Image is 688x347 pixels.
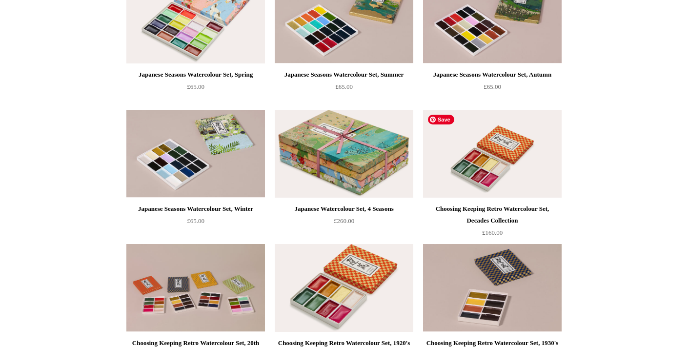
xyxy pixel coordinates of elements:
[126,244,265,332] a: Choosing Keeping Retro Watercolour Set, 20th Century Part I Choosing Keeping Retro Watercolour Se...
[423,244,562,332] a: Choosing Keeping Retro Watercolour Set, 1930's Choosing Keeping Retro Watercolour Set, 1930's
[423,203,562,243] a: Choosing Keeping Retro Watercolour Set, Decades Collection £160.00
[425,69,559,81] div: Japanese Seasons Watercolour Set, Autumn
[126,244,265,332] img: Choosing Keeping Retro Watercolour Set, 20th Century Part I
[484,83,501,90] span: £65.00
[187,83,204,90] span: £65.00
[275,244,413,332] img: Choosing Keeping Retro Watercolour Set, 1920's
[277,203,411,215] div: Japanese Watercolour Set, 4 Seasons
[126,203,265,243] a: Japanese Seasons Watercolour Set, Winter £65.00
[423,110,562,198] img: Choosing Keeping Retro Watercolour Set, Decades Collection
[126,69,265,109] a: Japanese Seasons Watercolour Set, Spring £65.00
[425,203,559,226] div: Choosing Keeping Retro Watercolour Set, Decades Collection
[275,110,413,198] img: Japanese Watercolour Set, 4 Seasons
[482,229,503,236] span: £160.00
[275,244,413,332] a: Choosing Keeping Retro Watercolour Set, 1920's Choosing Keeping Retro Watercolour Set, 1920's
[275,110,413,198] a: Japanese Watercolour Set, 4 Seasons Japanese Watercolour Set, 4 Seasons
[275,203,413,243] a: Japanese Watercolour Set, 4 Seasons £260.00
[423,69,562,109] a: Japanese Seasons Watercolour Set, Autumn £65.00
[277,69,411,81] div: Japanese Seasons Watercolour Set, Summer
[334,217,354,225] span: £260.00
[126,110,265,198] a: Japanese Seasons Watercolour Set, Winter Japanese Seasons Watercolour Set, Winter
[423,244,562,332] img: Choosing Keeping Retro Watercolour Set, 1930's
[129,203,263,215] div: Japanese Seasons Watercolour Set, Winter
[428,115,454,124] span: Save
[129,69,263,81] div: Japanese Seasons Watercolour Set, Spring
[187,217,204,225] span: £65.00
[275,69,413,109] a: Japanese Seasons Watercolour Set, Summer £65.00
[335,83,353,90] span: £65.00
[423,110,562,198] a: Choosing Keeping Retro Watercolour Set, Decades Collection Choosing Keeping Retro Watercolour Set...
[126,110,265,198] img: Japanese Seasons Watercolour Set, Winter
